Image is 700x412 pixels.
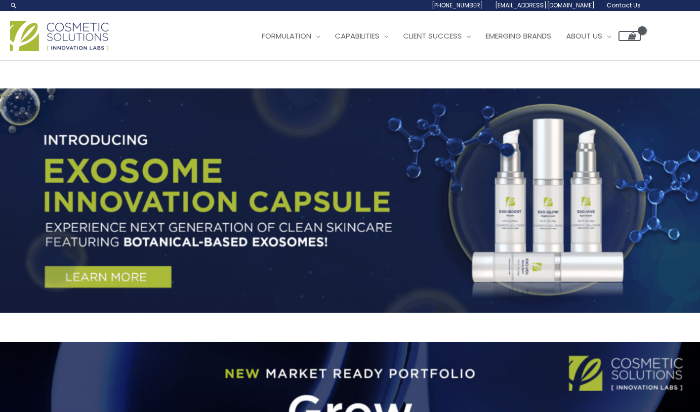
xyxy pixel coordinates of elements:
[486,31,551,41] span: Emerging Brands
[262,31,311,41] span: Formulation
[328,21,396,51] a: Capabilities
[618,31,641,41] a: View Shopping Cart, empty
[10,21,109,51] img: Cosmetic Solutions Logo
[396,21,478,51] a: Client Success
[495,1,595,9] span: [EMAIL_ADDRESS][DOMAIN_NAME]
[432,1,483,9] span: [PHONE_NUMBER]
[607,1,641,9] span: Contact Us
[335,31,379,41] span: Capabilities
[566,31,602,41] span: About Us
[403,31,462,41] span: Client Success
[559,21,618,51] a: About Us
[10,1,18,9] a: Search icon link
[254,21,328,51] a: Formulation
[478,21,559,51] a: Emerging Brands
[247,21,641,51] nav: Site Navigation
